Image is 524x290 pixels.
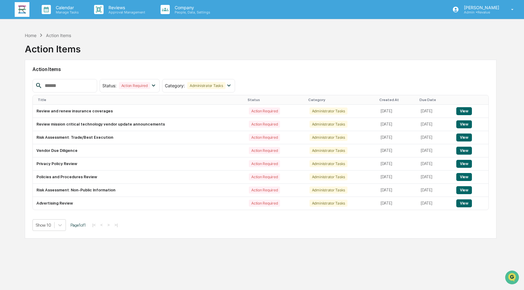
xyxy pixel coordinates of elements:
[33,171,245,184] td: Policies and Procedures Review
[170,10,213,14] p: People, Data, Settings
[119,82,150,89] div: Action Required
[456,199,472,207] button: View
[456,107,472,115] button: View
[12,77,40,83] span: Preclearance
[33,118,245,131] td: Review mission critical technology vendor update announcements
[4,86,41,97] a: 🔎Data Lookup
[187,82,225,89] div: Administrator Tasks
[377,197,417,210] td: [DATE]
[417,144,453,157] td: [DATE]
[249,160,280,167] div: Action Required
[25,33,36,38] div: Home
[417,197,453,210] td: [DATE]
[104,49,112,56] button: Start new chat
[459,10,502,14] p: Admin • Revalue
[377,171,417,184] td: [DATE]
[38,98,243,102] div: Title
[70,223,86,228] span: Page 1 of 1
[456,161,472,166] a: View
[249,107,280,115] div: Action Required
[21,53,78,58] div: We're available if you need us!
[43,104,74,108] a: Powered byPylon
[248,98,303,102] div: Status
[309,134,347,141] div: Administrator Tasks
[112,222,120,228] button: >|
[249,147,280,154] div: Action Required
[249,186,280,194] div: Action Required
[456,122,472,126] a: View
[249,134,280,141] div: Action Required
[44,78,49,83] div: 🗄️
[309,160,347,167] div: Administrator Tasks
[21,47,101,53] div: Start new chat
[456,201,472,205] a: View
[417,157,453,171] td: [DATE]
[377,144,417,157] td: [DATE]
[249,200,280,207] div: Action Required
[51,10,82,14] p: Manage Tasks
[104,5,148,10] p: Reviews
[33,197,245,210] td: Advertising Review
[105,222,112,228] button: >
[456,148,472,153] a: View
[170,5,213,10] p: Company
[456,188,472,192] a: View
[309,147,347,154] div: Administrator Tasks
[6,78,11,83] div: 🖐️
[15,2,29,17] img: logo
[309,107,347,115] div: Administrator Tasks
[456,186,472,194] button: View
[456,120,472,128] button: View
[99,222,105,228] button: <
[377,131,417,144] td: [DATE]
[90,222,97,228] button: |<
[46,33,71,38] div: Action Items
[377,118,417,131] td: [DATE]
[309,186,347,194] div: Administrator Tasks
[33,184,245,197] td: Risk Assessment: Non-Public Information
[33,157,245,171] td: Privacy Policy Review
[6,13,112,23] p: How can we help?
[102,83,116,88] span: Status :
[6,89,11,94] div: 🔎
[417,131,453,144] td: [DATE]
[456,147,472,155] button: View
[377,157,417,171] td: [DATE]
[12,89,39,95] span: Data Lookup
[459,5,502,10] p: [PERSON_NAME]
[420,98,450,102] div: Due Date
[417,118,453,131] td: [DATE]
[33,131,245,144] td: Risk Assessment: Trade/Best Execution
[456,134,472,141] button: View
[308,98,374,102] div: Category
[377,184,417,197] td: [DATE]
[309,121,347,128] div: Administrator Tasks
[456,160,472,168] button: View
[165,83,185,88] span: Category :
[33,105,245,118] td: Review and renew insurance coverages
[42,75,78,86] a: 🗄️Attestations
[456,173,472,181] button: View
[417,171,453,184] td: [DATE]
[61,104,74,108] span: Pylon
[456,135,472,140] a: View
[379,98,415,102] div: Created At
[504,270,521,286] iframe: Open customer support
[456,175,472,179] a: View
[309,200,347,207] div: Administrator Tasks
[51,5,82,10] p: Calendar
[104,10,148,14] p: Approval Management
[32,66,489,72] h2: Action Items
[4,75,42,86] a: 🖐️Preclearance
[456,109,472,113] a: View
[25,39,81,55] div: Action Items
[249,173,280,180] div: Action Required
[6,47,17,58] img: 1746055101610-c473b297-6a78-478c-a979-82029cc54cd1
[417,105,453,118] td: [DATE]
[16,28,101,34] input: Clear
[377,105,417,118] td: [DATE]
[417,184,453,197] td: [DATE]
[33,144,245,157] td: Vendor Due Diligence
